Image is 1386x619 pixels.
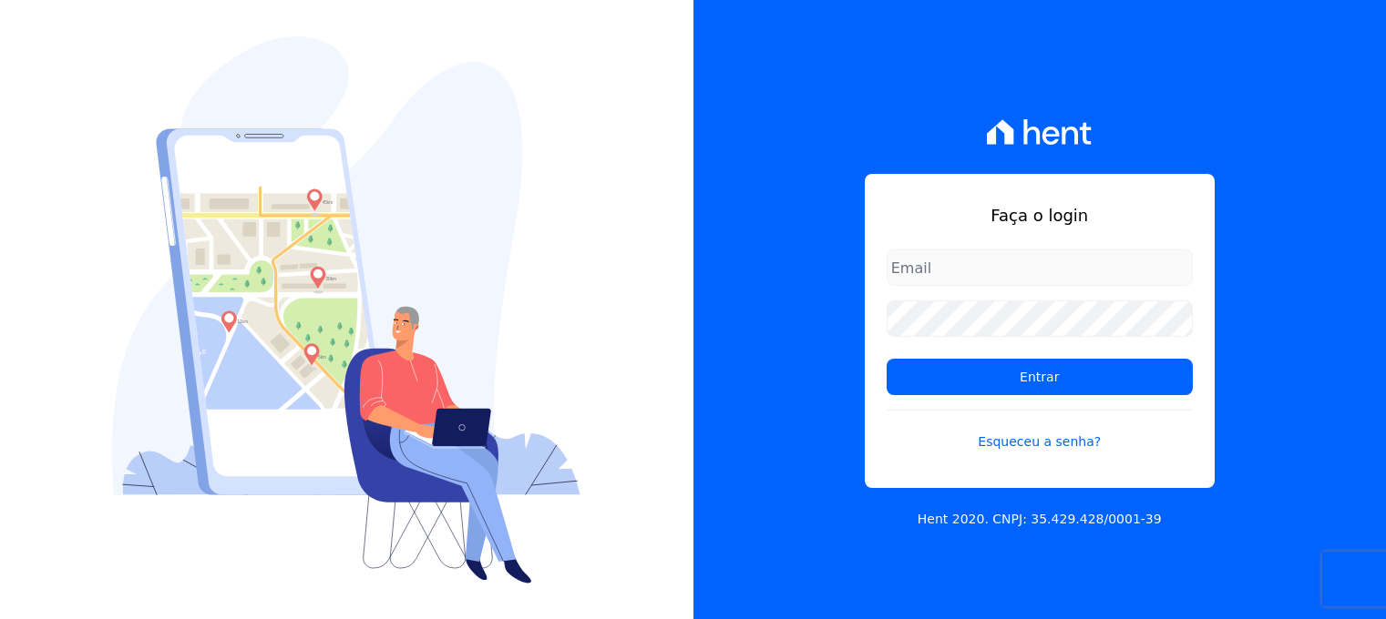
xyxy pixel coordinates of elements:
[887,410,1193,452] a: Esqueceu a senha?
[887,203,1193,228] h1: Faça o login
[887,359,1193,395] input: Entrar
[918,510,1162,529] p: Hent 2020. CNPJ: 35.429.428/0001-39
[112,36,580,583] img: Login
[887,249,1193,286] input: Email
